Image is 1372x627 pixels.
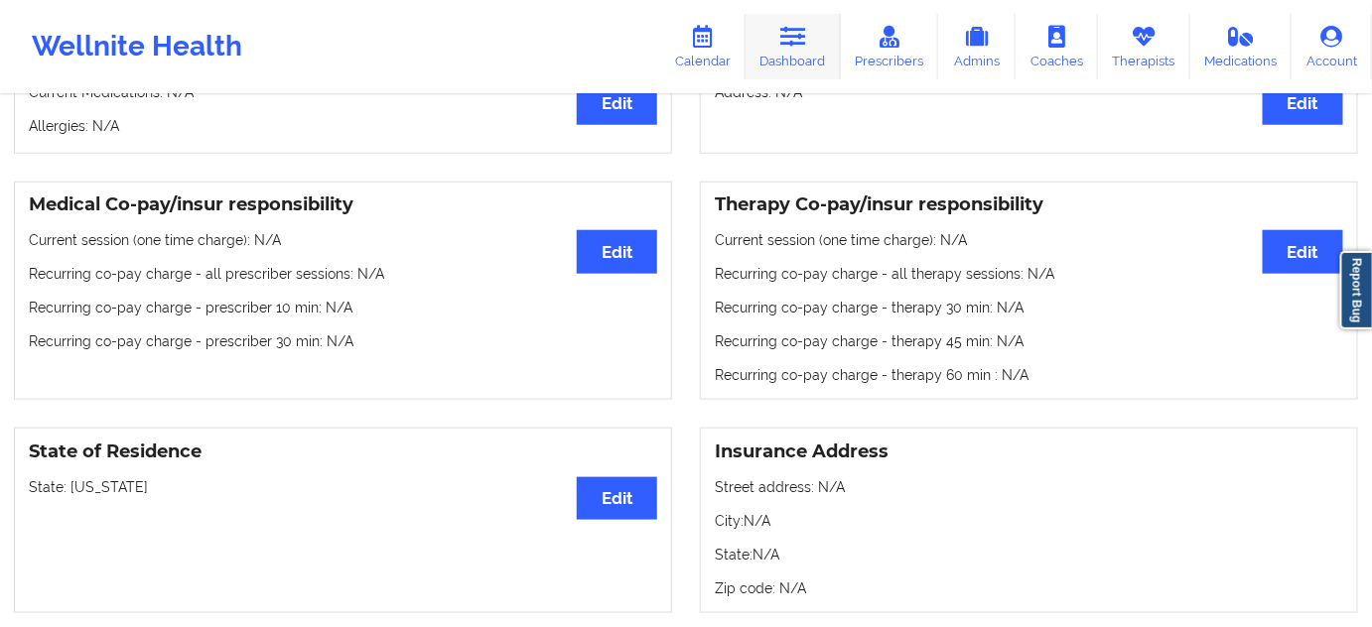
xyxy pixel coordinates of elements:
[715,440,1343,463] h3: Insurance Address
[715,545,1343,564] p: State: N/A
[29,331,657,351] p: Recurring co-pay charge - prescriber 30 min : N/A
[29,440,657,463] h3: State of Residence
[29,298,657,317] p: Recurring co-pay charge - prescriber 10 min : N/A
[577,230,657,273] button: Edit
[715,365,1343,385] p: Recurring co-pay charge - therapy 60 min : N/A
[1016,14,1098,79] a: Coaches
[29,193,657,216] h3: Medical Co-pay/insur responsibility
[1190,14,1293,79] a: Medications
[715,511,1343,531] p: City: N/A
[1263,82,1343,125] button: Edit
[715,230,1343,250] p: Current session (one time charge): N/A
[746,14,841,79] a: Dashboard
[29,230,657,250] p: Current session (one time charge): N/A
[29,477,657,497] p: State: [US_STATE]
[841,14,939,79] a: Prescribers
[1263,230,1343,273] button: Edit
[29,264,657,284] p: Recurring co-pay charge - all prescriber sessions : N/A
[715,264,1343,284] p: Recurring co-pay charge - all therapy sessions : N/A
[715,578,1343,598] p: Zip code: N/A
[715,331,1343,351] p: Recurring co-pay charge - therapy 45 min : N/A
[29,116,657,136] p: Allergies: N/A
[715,298,1343,317] p: Recurring co-pay charge - therapy 30 min : N/A
[1292,14,1372,79] a: Account
[715,193,1343,216] h3: Therapy Co-pay/insur responsibility
[577,82,657,125] button: Edit
[715,477,1343,497] p: Street address: N/A
[577,477,657,520] button: Edit
[660,14,746,79] a: Calendar
[1340,251,1372,329] a: Report Bug
[938,14,1016,79] a: Admins
[1098,14,1190,79] a: Therapists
